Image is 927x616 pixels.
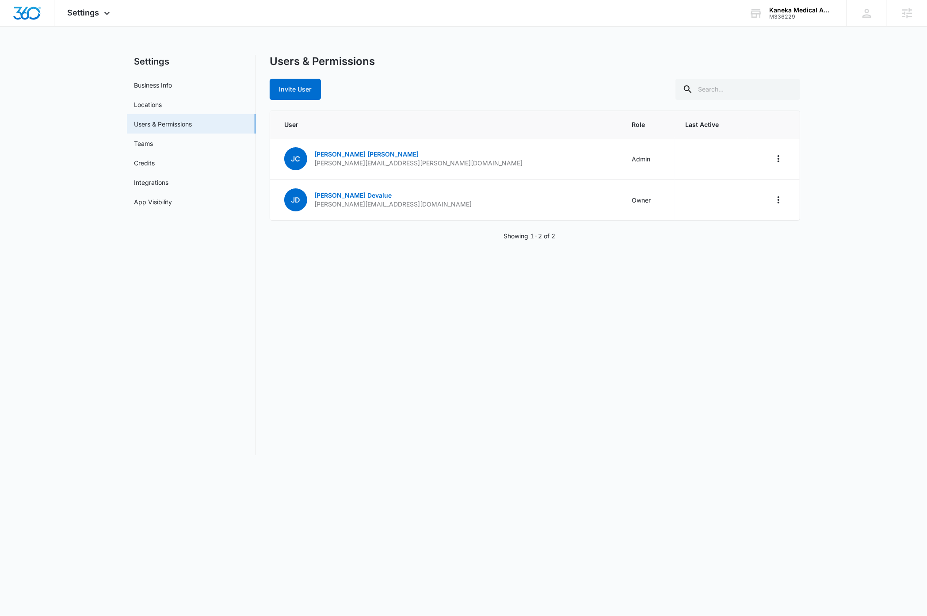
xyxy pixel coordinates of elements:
td: Owner [621,180,675,221]
a: Credits [134,158,155,168]
a: [PERSON_NAME] Devalue [314,191,392,199]
span: User [284,120,610,129]
a: JC [284,155,307,163]
a: App Visibility [134,197,172,207]
span: JD [284,188,307,211]
p: [PERSON_NAME][EMAIL_ADDRESS][PERSON_NAME][DOMAIN_NAME] [314,159,523,168]
a: Locations [134,100,162,109]
span: JC [284,147,307,170]
td: Admin [621,138,675,180]
a: [PERSON_NAME] [PERSON_NAME] [314,150,419,158]
div: account name [769,7,834,14]
a: Integrations [134,178,168,187]
a: Business Info [134,80,172,90]
p: Showing 1-2 of 2 [504,231,556,241]
h2: Settings [127,55,256,68]
a: Invite User [270,85,321,93]
button: Actions [771,193,786,207]
a: Users & Permissions [134,119,192,129]
a: Teams [134,139,153,148]
button: Invite User [270,79,321,100]
a: JD [284,196,307,204]
h1: Users & Permissions [270,55,375,68]
button: Actions [771,152,786,166]
p: [PERSON_NAME][EMAIL_ADDRESS][DOMAIN_NAME] [314,200,472,209]
span: Last Active [685,120,737,129]
span: Role [632,120,664,129]
span: Settings [68,8,99,17]
input: Search... [675,79,800,100]
div: account id [769,14,834,20]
